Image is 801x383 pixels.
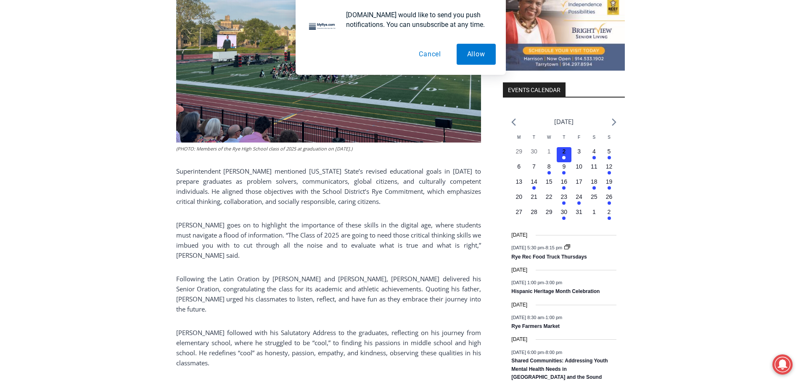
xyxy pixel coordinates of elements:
[176,145,481,153] figcaption: (PHOTO: Members of the Rye High School class of 2025 at graduation on [DATE].)
[220,84,390,103] span: Intern @ [DOMAIN_NAME]
[542,134,557,147] div: Wednesday
[592,148,596,155] time: 4
[576,178,582,185] time: 17
[592,209,596,215] time: 1
[511,231,527,239] time: [DATE]
[608,209,611,215] time: 2
[571,147,587,162] button: 3
[542,193,557,208] button: 22
[511,349,562,354] time: -
[526,134,542,147] div: Tuesday
[587,134,602,147] div: Saturday
[511,177,526,193] button: 13
[587,162,602,177] button: 11
[606,163,613,170] time: 12
[542,177,557,193] button: 15
[606,193,613,200] time: 26
[608,135,611,140] span: S
[557,147,572,162] button: 2 Has events
[515,209,522,215] time: 27
[511,134,526,147] div: Monday
[511,193,526,208] button: 20
[515,178,522,185] time: 13
[608,148,611,155] time: 5
[176,167,481,206] span: Superintendent [PERSON_NAME] mentioned [US_STATE] State’s revised educational goals in [DATE] to ...
[545,280,562,285] span: 3:00 pm
[608,171,611,174] em: Has events
[542,162,557,177] button: 8 Has events
[562,156,566,159] em: Has events
[457,44,496,65] button: Allow
[577,201,581,205] em: Has events
[511,266,527,274] time: [DATE]
[557,162,572,177] button: 9 Has events
[94,71,96,79] div: /
[576,163,582,170] time: 10
[511,314,562,320] time: -
[202,82,407,105] a: Intern @ [DOMAIN_NAME]
[546,209,553,215] time: 29
[587,208,602,223] button: 1
[571,162,587,177] button: 10
[0,84,122,105] a: [PERSON_NAME] Read Sanctuary Fall Fest: [DATE]
[511,162,526,177] button: 6
[606,178,613,185] time: 19
[547,171,551,174] em: Has events
[511,301,527,309] time: [DATE]
[88,25,117,69] div: Birds of Prey: Falcon and hawk demos
[98,71,102,79] div: 6
[571,208,587,223] button: 31
[511,280,544,285] span: [DATE] 1:00 pm
[608,186,611,190] em: Has events
[561,193,568,200] time: 23
[515,193,522,200] time: 20
[571,193,587,208] button: 24 Has events
[546,193,553,200] time: 22
[511,280,562,285] time: -
[545,245,562,250] span: 8:15 pm
[587,177,602,193] button: 18 Has events
[608,156,611,159] em: Has events
[533,135,535,140] span: T
[542,208,557,223] button: 29
[547,163,551,170] time: 8
[511,245,544,250] span: [DATE] 5:30 pm
[531,193,537,200] time: 21
[577,148,581,155] time: 3
[531,178,537,185] time: 14
[591,178,597,185] time: 18
[176,221,481,259] span: [PERSON_NAME] goes on to highlight the importance of these skills in the digital age, where stude...
[563,135,565,140] span: T
[557,193,572,208] button: 23 Has events
[592,135,595,140] span: S
[576,193,582,200] time: 24
[408,44,452,65] button: Cancel
[511,323,560,330] a: Rye Farmers Market
[546,178,553,185] time: 15
[526,177,542,193] button: 14 Has events
[562,171,566,174] em: Has events
[545,314,562,320] span: 1:00 pm
[339,10,496,29] div: [DOMAIN_NAME] would like to send you push notifications. You can unsubscribe at any time.
[511,349,544,354] span: [DATE] 6:00 pm
[88,71,92,79] div: 2
[562,148,566,155] time: 2
[557,134,572,147] div: Thursday
[557,177,572,193] button: 16 Has events
[511,245,563,250] time: -
[571,134,587,147] div: Friday
[531,209,537,215] time: 28
[562,201,566,205] em: Has events
[592,186,596,190] em: Has events
[176,275,481,313] span: Following the Latin Oration by [PERSON_NAME] and [PERSON_NAME], [PERSON_NAME] delivered his Senio...
[602,134,617,147] div: Sunday
[306,10,339,44] img: notification icon
[554,116,574,127] li: [DATE]
[511,254,587,261] a: Rye Rec Food Truck Thursdays
[503,82,566,97] h2: Events Calendar
[526,193,542,208] button: 21
[545,349,562,354] span: 8:00 pm
[591,163,597,170] time: 11
[526,147,542,162] button: 30
[578,135,580,140] span: F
